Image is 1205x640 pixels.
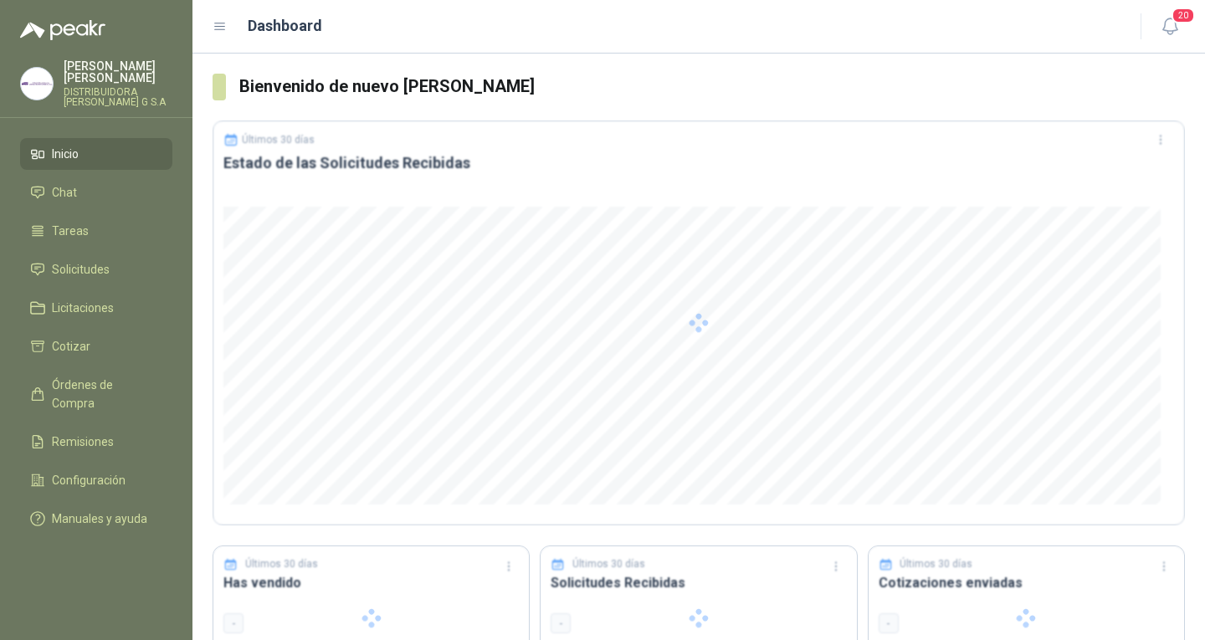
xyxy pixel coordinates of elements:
[52,433,114,451] span: Remisiones
[20,464,172,496] a: Configuración
[20,138,172,170] a: Inicio
[52,260,110,279] span: Solicitudes
[20,292,172,324] a: Licitaciones
[20,177,172,208] a: Chat
[52,299,114,317] span: Licitaciones
[20,20,105,40] img: Logo peakr
[52,183,77,202] span: Chat
[52,222,89,240] span: Tareas
[20,330,172,362] a: Cotizar
[20,215,172,247] a: Tareas
[52,337,90,356] span: Cotizar
[52,509,147,528] span: Manuales y ayuda
[52,471,126,489] span: Configuración
[20,503,172,535] a: Manuales y ayuda
[239,74,1185,100] h3: Bienvenido de nuevo [PERSON_NAME]
[52,145,79,163] span: Inicio
[1155,12,1185,42] button: 20
[64,60,172,84] p: [PERSON_NAME] [PERSON_NAME]
[20,253,172,285] a: Solicitudes
[20,369,172,419] a: Órdenes de Compra
[248,14,322,38] h1: Dashboard
[64,87,172,107] p: DISTRIBUIDORA [PERSON_NAME] G S.A
[21,68,53,100] img: Company Logo
[20,426,172,458] a: Remisiones
[1172,8,1195,23] span: 20
[52,376,156,412] span: Órdenes de Compra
